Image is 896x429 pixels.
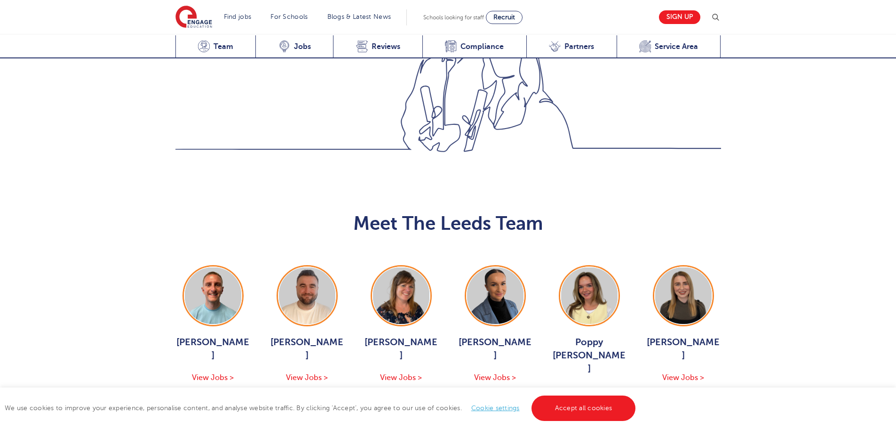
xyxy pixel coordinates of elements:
span: View Jobs > [474,373,516,382]
a: [PERSON_NAME] View Jobs > [458,265,533,384]
img: Engage Education [175,6,212,29]
a: [PERSON_NAME] View Jobs > [175,265,251,384]
img: Holly Johnson [467,267,523,324]
a: Poppy [PERSON_NAME] View Jobs > [552,265,627,397]
span: Recruit [493,14,515,21]
span: Compliance [460,42,504,51]
a: Blogs & Latest News [327,13,391,20]
a: [PERSON_NAME] View Jobs > [364,265,439,384]
img: Layla McCosker [655,267,712,324]
span: View Jobs > [286,373,328,382]
span: Team [214,42,233,51]
a: Team [175,35,256,58]
img: Chris Rushton [279,267,335,324]
span: Poppy [PERSON_NAME] [552,336,627,375]
span: Jobs [294,42,311,51]
img: Joanne Wright [373,267,429,324]
h2: Meet The Leeds Team [175,212,721,235]
a: [PERSON_NAME] View Jobs > [646,265,721,384]
span: Reviews [372,42,400,51]
a: Accept all cookies [531,396,636,421]
a: [PERSON_NAME] View Jobs > [270,265,345,384]
img: Poppy Burnside [561,267,618,324]
a: Compliance [422,35,526,58]
span: Schools looking for staff [423,14,484,21]
a: Service Area [617,35,721,58]
a: Jobs [255,35,333,58]
a: Reviews [333,35,422,58]
span: We use cookies to improve your experience, personalise content, and analyse website traffic. By c... [5,405,638,412]
a: Sign up [659,10,700,24]
a: Find jobs [224,13,252,20]
span: [PERSON_NAME] [646,336,721,362]
span: Service Area [655,42,698,51]
span: [PERSON_NAME] [270,336,345,362]
span: View Jobs > [662,373,704,382]
span: [PERSON_NAME] [364,336,439,362]
span: View Jobs > [192,373,234,382]
a: Cookie settings [471,405,520,412]
img: George Dignam [185,267,241,324]
span: Partners [564,42,594,51]
span: [PERSON_NAME] [175,336,251,362]
span: [PERSON_NAME] [458,336,533,362]
a: For Schools [270,13,308,20]
a: Recruit [486,11,523,24]
span: View Jobs > [380,373,422,382]
a: Partners [526,35,617,58]
span: View Jobs > [568,387,610,395]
